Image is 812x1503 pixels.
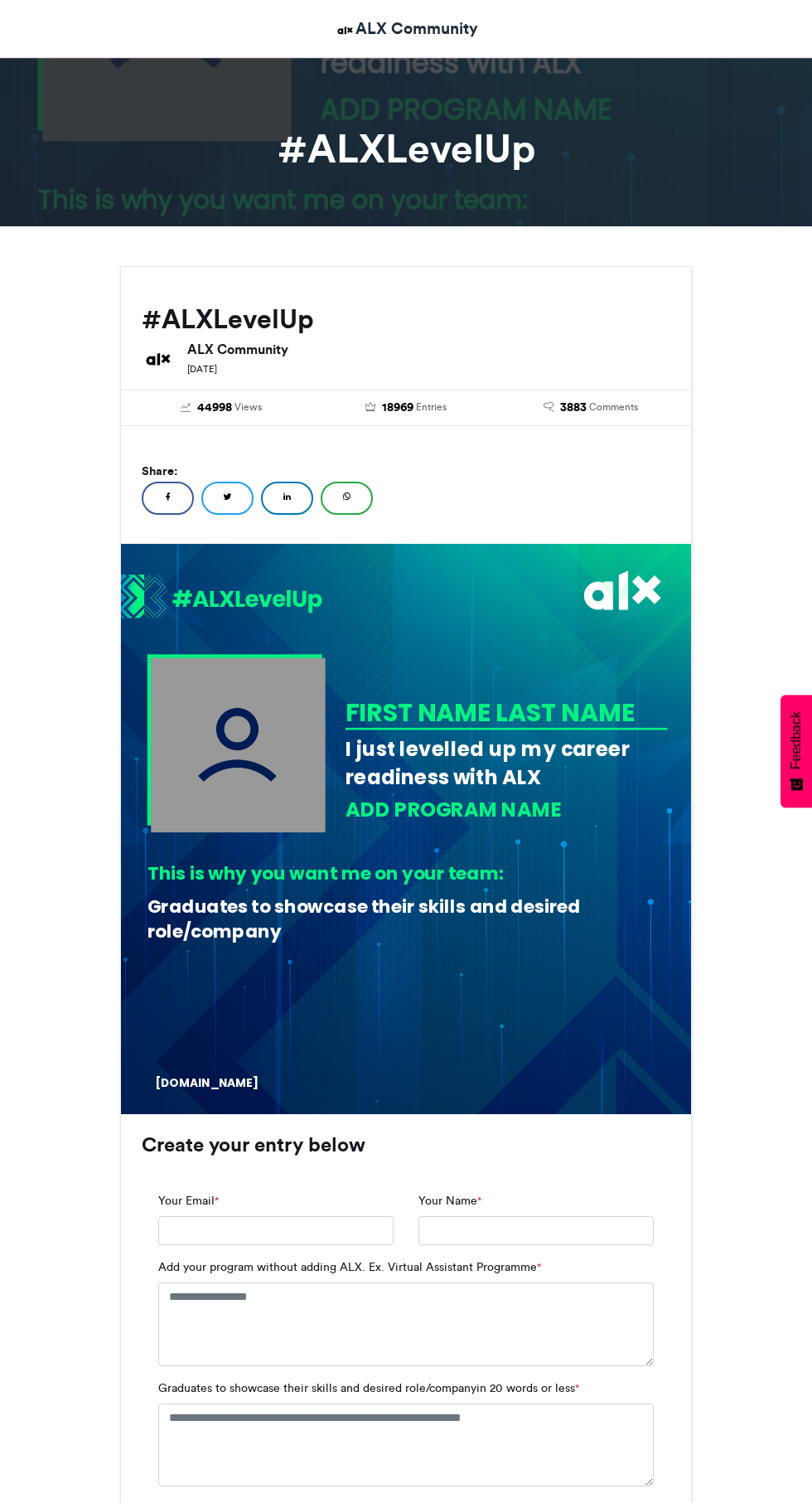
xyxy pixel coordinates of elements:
[155,1075,273,1091] div: [DOMAIN_NAME]
[121,574,322,622] img: 1721821317.056-e66095c2f9b7be57613cf5c749b4708f54720bc2.png
[346,735,668,791] div: I just levelled up my career readiness with ALX
[158,1379,579,1397] label: Graduates to showcase their skills and desired role/companyin 20 words or less
[142,399,302,417] a: 44998 Views
[142,460,670,482] h5: Share:
[589,400,638,415] span: Comments
[120,128,692,168] h1: #ALXLevelUp
[151,657,326,832] img: user_filled.png
[335,17,478,41] a: ALX Community
[147,861,656,885] div: This is why you want me on your team:
[142,342,175,376] img: ALX Community
[187,363,217,375] small: [DATE]
[510,399,670,417] a: 3883 Comments
[560,399,587,417] span: 3883
[346,796,668,824] div: ADD PROGRAM NAME
[234,400,262,415] span: Views
[187,342,670,356] h6: ALX Community
[326,399,486,417] a: 18969 Entries
[142,1135,670,1155] h3: Create your entry below
[781,695,812,807] button: Feedback - Show survey
[416,400,447,415] span: Entries
[197,399,232,417] span: 44998
[789,711,804,769] span: Feedback
[418,1192,481,1210] label: Your Name
[382,399,413,417] span: 18969
[158,1192,219,1210] label: Your Email
[142,304,670,334] h2: #ALXLevelUp
[158,1258,541,1276] label: Add your program without adding ALX. Ex. Virtual Assistant Programme
[346,695,663,730] div: FIRST NAME LAST NAME
[147,894,656,943] div: Graduates to showcase their skills and desired role/company
[335,20,355,41] img: ALX Community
